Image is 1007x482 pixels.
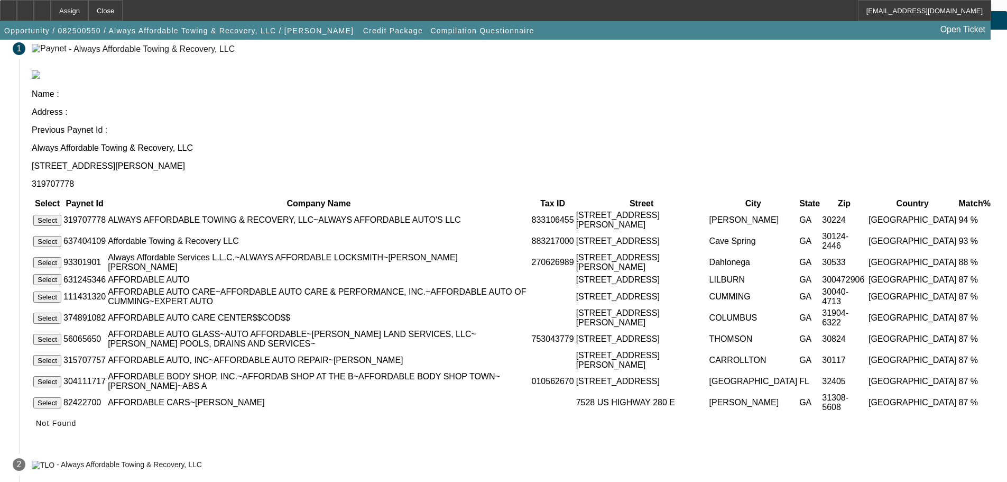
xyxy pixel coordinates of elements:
td: [STREET_ADDRESS] [576,371,708,392]
td: 753043779 [531,329,575,349]
td: 93 % [958,231,991,251]
button: Select [33,215,61,226]
td: [STREET_ADDRESS][PERSON_NAME] [576,210,708,230]
button: Not Found [32,414,81,433]
td: [GEOGRAPHIC_DATA] [868,371,957,392]
td: GA [799,210,820,230]
td: Dahlonega [709,252,798,272]
td: GA [799,329,820,349]
td: 82422700 [63,393,106,413]
td: Cave Spring [709,231,798,251]
td: 30117 [821,350,867,370]
td: Always Affordable Services L.L.C.~ALWAYS AFFORDABLE LOCKSMITH~[PERSON_NAME] [PERSON_NAME] [107,252,530,272]
td: 87 % [958,371,991,392]
td: [PERSON_NAME] [709,393,798,413]
span: Credit Package [363,26,423,35]
td: [GEOGRAPHIC_DATA] [868,231,957,251]
td: FL [799,371,820,392]
th: City [709,198,798,209]
button: Compilation Questionnaire [428,21,537,40]
p: Always Affordable Towing & Recovery, LLC [32,143,994,153]
td: 31308-5608 [821,393,867,413]
td: LILBURN [709,274,798,286]
button: Credit Package [361,21,426,40]
td: 56065650 [63,329,106,349]
td: [STREET_ADDRESS] [576,329,708,349]
p: Name : [32,89,994,99]
td: 30533 [821,252,867,272]
td: GA [799,287,820,307]
span: Compilation Questionnaire [430,26,534,35]
td: THOMSON [709,329,798,349]
td: [STREET_ADDRESS][PERSON_NAME] [576,350,708,370]
td: 315707757 [63,350,106,370]
th: Street [576,198,708,209]
p: Address : [32,107,994,117]
td: [GEOGRAPHIC_DATA] [709,371,798,392]
td: [STREET_ADDRESS] [576,287,708,307]
td: [STREET_ADDRESS][PERSON_NAME] [576,252,708,272]
th: Tax ID [531,198,575,209]
td: GA [799,393,820,413]
span: 1 [17,44,22,53]
td: 93301901 [63,252,106,272]
button: Select [33,397,61,408]
td: AFFORDABLE AUTO, INC~AFFORDABLE AUTO REPAIR~[PERSON_NAME] [107,350,530,370]
button: Select [33,334,61,345]
td: [STREET_ADDRESS][PERSON_NAME] [576,308,708,328]
td: AFFORDABLE AUTO GLASS~AUTO AFFORDABLE~[PERSON_NAME] LAND SERVICES, LLC~[PERSON_NAME] POOLS, DRAIN... [107,329,530,349]
td: 31904-6322 [821,308,867,328]
td: 32405 [821,371,867,392]
button: Select [33,355,61,366]
th: Zip [821,198,867,209]
td: GA [799,231,820,251]
td: GA [799,308,820,328]
th: Country [868,198,957,209]
td: [GEOGRAPHIC_DATA] [868,287,957,307]
td: AFFORDABLE AUTO [107,274,530,286]
div: - Always Affordable Towing & Recovery, LLC [57,461,202,469]
span: 2 [17,460,22,469]
td: 637404109 [63,231,106,251]
th: State [799,198,820,209]
td: 300472906 [821,274,867,286]
td: 94 % [958,210,991,230]
td: AFFORDABLE AUTO CARE~AFFORDABLE AUTO CARE & PERFORMANCE, INC.~AFFORDABLE AUTO OF CUMMING~EXPERT AUTO [107,287,530,307]
td: 87 % [958,329,991,349]
td: AFFORDABLE AUTO CARE CENTER$$COD$$ [107,308,530,328]
span: Not Found [36,419,77,428]
a: Open Ticket [936,21,990,39]
td: [PERSON_NAME] [709,210,798,230]
td: 304111717 [63,371,106,392]
td: CUMMING [709,287,798,307]
td: [GEOGRAPHIC_DATA] [868,350,957,370]
td: Affordable Towing & Recovery LLC [107,231,530,251]
p: [STREET_ADDRESS][PERSON_NAME] [32,161,994,171]
td: 7528 US HIGHWAY 280 E [576,393,708,413]
td: [STREET_ADDRESS] [576,274,708,286]
td: 87 % [958,393,991,413]
th: Select [33,198,62,209]
td: 631245346 [63,274,106,286]
button: Select [33,274,61,285]
td: 87 % [958,350,991,370]
button: Select [33,292,61,303]
td: AFFORDABLE CARS~[PERSON_NAME] [107,393,530,413]
td: 30040-4713 [821,287,867,307]
td: [GEOGRAPHIC_DATA] [868,252,957,272]
img: TLO [32,461,54,469]
td: 88 % [958,252,991,272]
th: Match% [958,198,991,209]
td: COLUMBUS [709,308,798,328]
span: Opportunity / 082500550 / Always Affordable Towing & Recovery, LLC / [PERSON_NAME] [4,26,354,35]
button: Select [33,257,61,268]
td: [GEOGRAPHIC_DATA] [868,308,957,328]
button: Select [33,376,61,387]
p: Previous Paynet Id : [32,125,994,135]
td: 319707778 [63,210,106,230]
td: AFFORDABLE BODY SHOP, INC.~AFFORDAB SHOP AT THE B~AFFORDABLE BODY SHOP TOWN~[PERSON_NAME]~ABS A [107,371,530,392]
td: 87 % [958,287,991,307]
th: Company Name [107,198,530,209]
td: 87 % [958,308,991,328]
td: 833106455 [531,210,575,230]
